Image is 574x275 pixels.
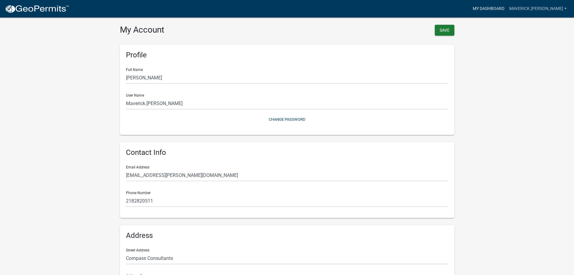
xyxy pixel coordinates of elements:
[435,25,454,36] button: Save
[126,148,448,157] h6: Contact Info
[126,51,448,59] h6: Profile
[126,231,448,240] h6: Address
[507,3,569,14] a: Maverick.[PERSON_NAME]
[120,25,283,35] h3: My Account
[470,3,507,14] a: My Dashboard
[126,114,448,124] button: Change Password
